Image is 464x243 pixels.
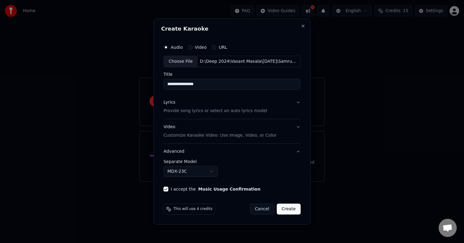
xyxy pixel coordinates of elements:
[163,72,301,76] label: Title
[161,26,303,32] h2: Create Karaoke
[171,187,260,191] label: I accept the
[163,144,301,159] button: Advanced
[198,58,300,65] div: D:\Deep 2024\Vasant Masala\[DATE]\Samruddhi Sammelan\SS Audio\2.wav
[198,187,260,191] button: I accept the
[195,45,207,49] label: Video
[171,45,183,49] label: Audio
[219,45,227,49] label: URL
[163,159,301,164] label: Separate Model
[163,124,276,138] div: Video
[250,204,274,215] button: Cancel
[163,95,301,119] button: LyricsProvide song lyrics or select an auto lyrics model
[163,108,267,114] p: Provide song lyrics or select an auto lyrics model
[164,56,198,67] div: Choose File
[277,204,301,215] button: Create
[173,207,212,211] span: This will use 4 credits
[163,132,276,138] p: Customize Karaoke Video: Use Image, Video, or Color
[163,159,301,182] div: Advanced
[163,99,175,105] div: Lyrics
[163,119,301,143] button: VideoCustomize Karaoke Video: Use Image, Video, or Color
